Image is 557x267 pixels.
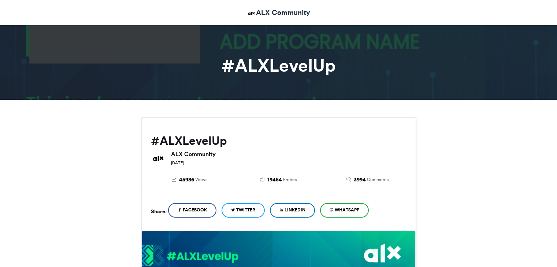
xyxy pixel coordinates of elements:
[354,176,366,184] span: 3994
[267,176,282,184] span: 19454
[195,176,207,183] span: Views
[236,207,255,213] span: Twitter
[168,203,216,218] a: Facebook
[247,9,256,18] img: ALX Community
[183,207,207,213] span: Facebook
[179,176,194,184] span: 45986
[171,160,184,165] small: [DATE]
[270,203,315,218] a: LinkedIn
[367,176,389,183] span: Comments
[171,151,406,157] h6: ALX Community
[283,176,297,183] span: Entries
[328,176,406,184] a: 3994 Comments
[151,176,229,184] a: 45986 Views
[151,151,166,166] img: ALX Community
[320,203,369,218] a: WhatsApp
[151,207,167,216] h5: Share:
[151,134,406,147] h2: #ALXLevelUp
[285,207,305,213] span: LinkedIn
[335,207,359,213] span: WhatsApp
[222,203,265,218] a: Twitter
[247,7,310,18] a: ALX Community
[75,57,482,74] h1: #ALXLevelUp
[239,176,318,184] a: 19454 Entries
